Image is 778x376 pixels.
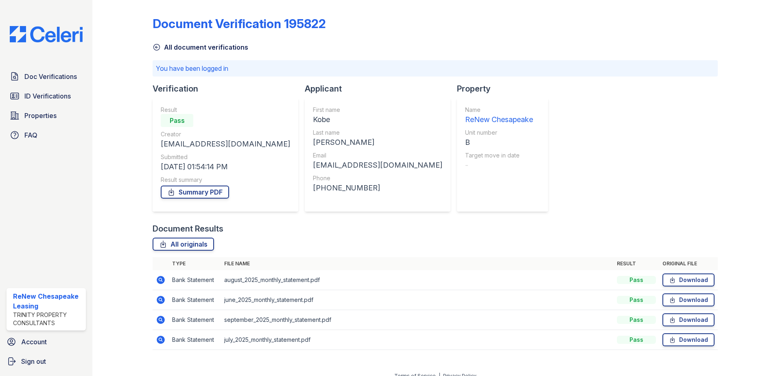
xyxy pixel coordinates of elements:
div: ReNew Chesapeake [465,114,533,125]
span: ID Verifications [24,91,71,101]
a: Download [662,313,715,326]
span: Doc Verifications [24,72,77,81]
div: Document Verification 195822 [153,16,326,31]
div: Pass [617,276,656,284]
div: Phone [313,174,442,182]
th: Result [614,257,659,270]
div: [EMAIL_ADDRESS][DOMAIN_NAME] [161,138,290,150]
div: Property [457,83,555,94]
a: Download [662,333,715,346]
a: Properties [7,107,86,124]
div: B [465,137,533,148]
a: Account [3,334,89,350]
img: CE_Logo_Blue-a8612792a0a2168367f1c8372b55b34899dd931a85d93a1a3d3e32e68fde9ad4.png [3,26,89,42]
div: Applicant [305,83,457,94]
span: Properties [24,111,57,120]
td: Bank Statement [169,290,221,310]
td: july_2025_monthly_statement.pdf [221,330,614,350]
div: Email [313,151,442,160]
td: september_2025_monthly_statement.pdf [221,310,614,330]
th: Type [169,257,221,270]
a: All originals [153,238,214,251]
div: Target move in date [465,151,533,160]
div: Pass [161,114,193,127]
a: Download [662,273,715,286]
div: [EMAIL_ADDRESS][DOMAIN_NAME] [313,160,442,171]
a: Download [662,293,715,306]
div: Submitted [161,153,290,161]
a: Name ReNew Chesapeake [465,106,533,125]
a: Summary PDF [161,186,229,199]
span: FAQ [24,130,37,140]
th: Original file [659,257,718,270]
div: ReNew Chesapeake Leasing [13,291,83,311]
td: august_2025_monthly_statement.pdf [221,270,614,290]
th: File name [221,257,614,270]
td: Bank Statement [169,330,221,350]
a: Doc Verifications [7,68,86,85]
p: You have been logged in [156,63,715,73]
div: [PHONE_NUMBER] [313,182,442,194]
div: Kobe [313,114,442,125]
div: Pass [617,316,656,324]
a: All document verifications [153,42,248,52]
div: - [465,160,533,171]
td: Bank Statement [169,310,221,330]
a: FAQ [7,127,86,143]
div: Document Results [153,223,223,234]
div: Trinity Property Consultants [13,311,83,327]
span: Sign out [21,356,46,366]
span: Account [21,337,47,347]
div: Pass [617,336,656,344]
div: Creator [161,130,290,138]
div: [DATE] 01:54:14 PM [161,161,290,173]
div: [PERSON_NAME] [313,137,442,148]
td: june_2025_monthly_statement.pdf [221,290,614,310]
div: First name [313,106,442,114]
a: ID Verifications [7,88,86,104]
div: Pass [617,296,656,304]
div: Result [161,106,290,114]
td: Bank Statement [169,270,221,290]
div: Verification [153,83,305,94]
div: Result summary [161,176,290,184]
div: Name [465,106,533,114]
a: Sign out [3,353,89,369]
div: Last name [313,129,442,137]
div: Unit number [465,129,533,137]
